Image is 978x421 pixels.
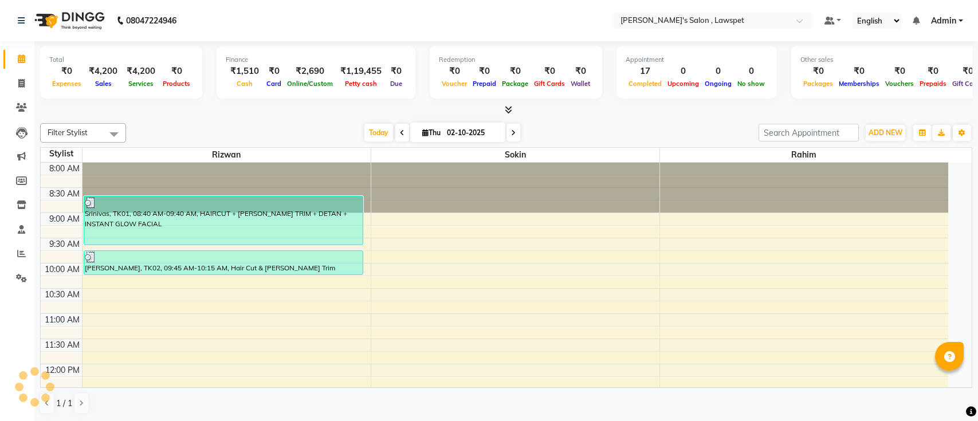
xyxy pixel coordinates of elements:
span: Voucher [439,80,470,88]
div: 17 [626,65,665,78]
div: ₹0 [917,65,949,78]
div: Srinivas, TK01, 08:40 AM-09:40 AM, HAIRCUT + [PERSON_NAME] TRIM + DETAN + INSTANT GLOW FACIAL [84,196,363,245]
div: [PERSON_NAME], TK02, 09:45 AM-10:15 AM, Hair Cut & [PERSON_NAME] Trim [84,251,363,274]
div: ₹0 [531,65,568,78]
div: ₹0 [499,65,531,78]
div: ₹0 [470,65,499,78]
div: 8:30 AM [47,188,82,200]
span: Rizwan [83,148,371,162]
div: 8:00 AM [47,163,82,175]
div: 0 [665,65,702,78]
span: Expenses [49,80,84,88]
div: Total [49,55,193,65]
div: Stylist [41,148,82,160]
div: 12:00 PM [43,364,82,376]
span: No show [735,80,768,88]
div: Finance [226,55,406,65]
div: ₹4,200 [122,65,160,78]
input: 2025-10-02 [443,124,501,141]
div: ₹1,19,455 [336,65,386,78]
div: Appointment [626,55,768,65]
span: Admin [931,15,956,27]
div: ₹0 [800,65,836,78]
div: ₹0 [836,65,882,78]
b: 08047224946 [126,5,176,37]
span: Memberships [836,80,882,88]
div: 10:30 AM [42,289,82,301]
div: 0 [735,65,768,78]
span: Prepaid [470,80,499,88]
span: Upcoming [665,80,702,88]
span: Prepaids [917,80,949,88]
span: Card [264,80,284,88]
input: Search Appointment [759,124,859,141]
div: 11:30 AM [42,339,82,351]
div: ₹0 [439,65,470,78]
div: 9:00 AM [47,213,82,225]
span: Completed [626,80,665,88]
img: logo [29,5,108,37]
span: Petty cash [342,80,380,88]
span: 1 / 1 [56,398,72,410]
span: Today [364,124,393,141]
div: ₹0 [160,65,193,78]
span: ADD NEW [869,128,902,137]
div: ₹4,200 [84,65,122,78]
span: Packages [800,80,836,88]
div: ₹0 [882,65,917,78]
span: Services [125,80,156,88]
div: 0 [702,65,735,78]
div: 9:30 AM [47,238,82,250]
div: ₹0 [49,65,84,78]
div: ₹0 [568,65,593,78]
span: Rahim [660,148,949,162]
span: Online/Custom [284,80,336,88]
span: Gift Cards [531,80,568,88]
div: ₹2,690 [284,65,336,78]
span: Cash [234,80,256,88]
div: 10:00 AM [42,263,82,276]
div: ₹0 [386,65,406,78]
div: ₹0 [264,65,284,78]
span: Vouchers [882,80,917,88]
span: Products [160,80,193,88]
span: Ongoing [702,80,735,88]
div: Redemption [439,55,593,65]
div: 11:00 AM [42,314,82,326]
span: Due [387,80,405,88]
button: ADD NEW [866,125,905,141]
span: Package [499,80,531,88]
span: Sales [92,80,115,88]
span: Wallet [568,80,593,88]
div: ₹1,510 [226,65,264,78]
span: Filter Stylist [48,128,88,137]
span: Thu [419,128,443,137]
span: Sokin [371,148,659,162]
